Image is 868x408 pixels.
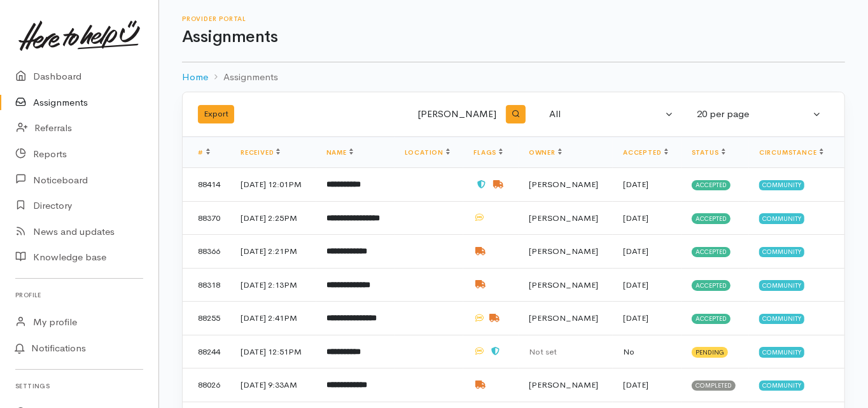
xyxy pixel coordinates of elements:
span: No [623,346,634,357]
a: Name [326,148,353,157]
time: [DATE] [623,279,648,290]
span: Accepted [692,280,731,290]
span: Accepted [692,213,731,223]
button: All [542,102,682,127]
span: Community [759,347,804,357]
h1: Assignments [182,28,845,46]
span: [PERSON_NAME] [529,313,598,323]
span: Community [759,180,804,190]
span: [PERSON_NAME] [529,213,598,223]
a: Accepted [623,148,668,157]
td: [DATE] 2:21PM [230,235,316,269]
time: [DATE] [623,213,648,223]
a: Status [692,148,725,157]
td: [DATE] 2:13PM [230,268,316,302]
a: Flags [473,148,503,157]
h6: Profile [15,286,143,304]
span: Community [759,213,804,223]
td: [DATE] 2:41PM [230,302,316,335]
span: Not set [529,346,557,357]
td: 88370 [183,201,230,235]
div: All [549,107,662,122]
span: [PERSON_NAME] [529,279,598,290]
li: Assignments [208,70,278,85]
span: Community [759,247,804,257]
h6: Settings [15,377,143,395]
span: Pending [692,347,728,357]
time: [DATE] [623,379,648,390]
a: Received [241,148,280,157]
td: [DATE] 12:01PM [230,168,316,202]
time: [DATE] [623,313,648,323]
time: [DATE] [623,179,648,190]
a: # [198,148,210,157]
time: [DATE] [623,246,648,257]
td: 88414 [183,168,230,202]
a: Owner [529,148,562,157]
div: 20 per page [697,107,810,122]
span: Community [759,381,804,391]
td: 88366 [183,235,230,269]
a: Circumstance [759,148,823,157]
a: Location [405,148,450,157]
span: [PERSON_NAME] [529,179,598,190]
td: 88318 [183,268,230,302]
span: Accepted [692,180,731,190]
a: Home [182,70,208,85]
span: [PERSON_NAME] [529,379,598,390]
td: 88244 [183,335,230,369]
button: Export [198,105,234,123]
td: 88026 [183,369,230,402]
span: Accepted [692,314,731,324]
td: [DATE] 12:51PM [230,335,316,369]
span: Accepted [692,247,731,257]
h6: Provider Portal [182,15,845,22]
span: Community [759,280,804,290]
nav: breadcrumb [182,62,845,92]
td: 88255 [183,302,230,335]
td: [DATE] 2:25PM [230,201,316,235]
input: Search [370,99,499,130]
span: [PERSON_NAME] [529,246,598,257]
span: Completed [692,381,736,391]
td: [DATE] 9:33AM [230,369,316,402]
span: Community [759,314,804,324]
button: 20 per page [689,102,829,127]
